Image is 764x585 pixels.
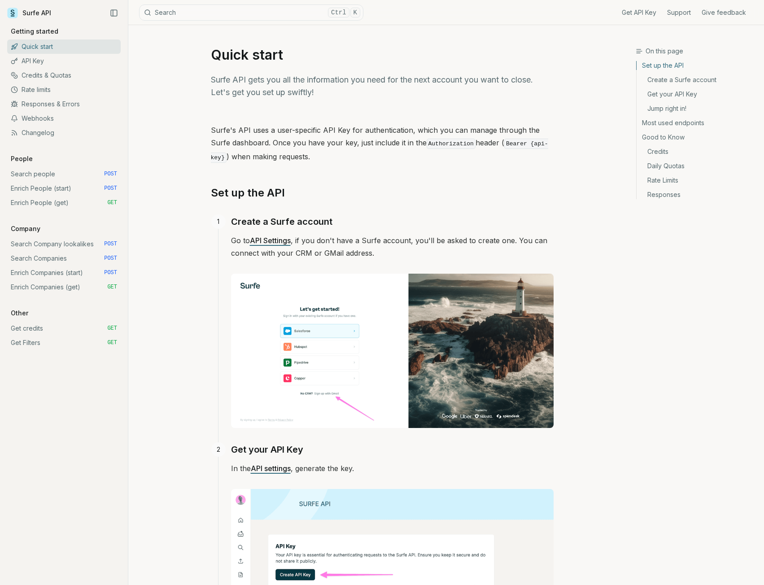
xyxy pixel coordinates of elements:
[7,280,121,294] a: Enrich Companies (get) GET
[7,196,121,210] a: Enrich People (get) GET
[637,173,757,188] a: Rate Limits
[7,309,32,318] p: Other
[107,325,117,332] span: GET
[211,186,285,200] a: Set up the API
[231,234,554,259] p: Go to , if you don't have a Surfe account, you'll be asked to create one. You can connect with yo...
[7,167,121,181] a: Search people POST
[637,144,757,159] a: Credits
[7,83,121,97] a: Rate limits
[637,87,757,101] a: Get your API Key
[7,237,121,251] a: Search Company lookalikes POST
[7,6,51,20] a: Surfe API
[7,224,44,233] p: Company
[637,130,757,144] a: Good to Know
[7,97,121,111] a: Responses & Errors
[104,170,117,178] span: POST
[7,54,121,68] a: API Key
[7,266,121,280] a: Enrich Companies (start) POST
[7,251,121,266] a: Search Companies POST
[637,188,757,199] a: Responses
[637,61,757,73] a: Set up the API
[622,8,656,17] a: Get API Key
[637,101,757,116] a: Jump right in!
[107,284,117,291] span: GET
[139,4,363,21] button: SearchCtrlK
[702,8,746,17] a: Give feedback
[231,442,303,457] a: Get your API Key
[104,185,117,192] span: POST
[7,111,121,126] a: Webhooks
[104,255,117,262] span: POST
[211,74,554,99] p: Surfe API gets you all the information you need for the next account you want to close. Let's get...
[7,181,121,196] a: Enrich People (start) POST
[211,124,554,164] p: Surfe's API uses a user-specific API Key for authentication, which you can manage through the Sur...
[637,116,757,130] a: Most used endpoints
[7,27,62,36] p: Getting started
[427,139,476,149] code: Authorization
[637,159,757,173] a: Daily Quotas
[231,214,332,229] a: Create a Surfe account
[211,47,554,63] h1: Quick start
[7,321,121,336] a: Get credits GET
[104,269,117,276] span: POST
[7,68,121,83] a: Credits & Quotas
[7,126,121,140] a: Changelog
[350,8,360,17] kbd: K
[231,274,554,428] img: Image
[667,8,691,17] a: Support
[7,154,36,163] p: People
[7,39,121,54] a: Quick start
[104,240,117,248] span: POST
[328,8,349,17] kbd: Ctrl
[107,6,121,20] button: Collapse Sidebar
[636,47,757,56] h3: On this page
[7,336,121,350] a: Get Filters GET
[250,236,291,245] a: API Settings
[107,199,117,206] span: GET
[251,464,291,473] a: API settings
[637,73,757,87] a: Create a Surfe account
[107,339,117,346] span: GET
